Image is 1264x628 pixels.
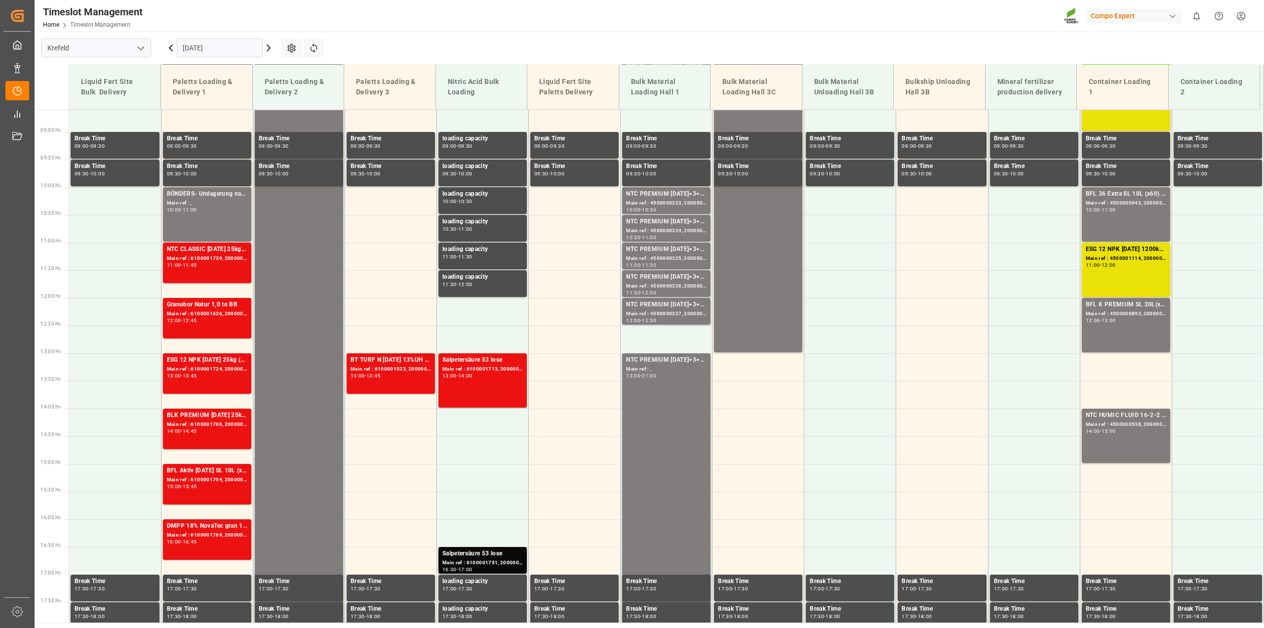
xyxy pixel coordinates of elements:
div: 17:30 [183,586,197,591]
div: - [1100,171,1101,176]
button: Compo Expert [1087,6,1185,25]
div: - [824,144,826,148]
div: loading capacity [442,272,523,282]
span: 16:00 Hr [40,515,61,520]
div: - [181,171,182,176]
div: Main ref : 6100001636, 2000001322 [167,310,247,318]
div: - [916,171,917,176]
div: 16:45 [183,540,197,544]
div: 09:30 [442,171,457,176]
span: 10:30 Hr [40,210,61,216]
div: 09:30 [90,144,105,148]
div: 09:00 [442,144,457,148]
div: 10:00 [183,171,197,176]
div: 10:30 [642,208,656,212]
div: - [824,586,826,591]
div: - [640,291,642,295]
div: 15:00 [167,484,181,489]
div: - [457,171,458,176]
div: loading capacity [442,577,523,586]
div: - [89,586,90,591]
div: - [640,235,642,240]
div: Break Time [626,577,707,586]
div: - [181,144,182,148]
div: 09:30 [902,171,916,176]
span: 10:00 Hr [40,183,61,188]
div: - [1100,208,1101,212]
div: 10:00 [167,208,181,212]
div: NTC HUMIC FLUID 16-2-2 900L IBC [1086,411,1166,420]
div: ESG 12 NPK [DATE] 1200kg BB [1086,245,1166,254]
div: Break Time [351,134,431,144]
div: NTC PREMIUM [DATE]+3+TE BULK [626,272,707,282]
div: 10:00 [458,171,473,176]
div: - [732,171,734,176]
div: Granubor Natur 1,0 to BB [167,300,247,310]
div: - [181,374,182,378]
div: 10:30 [458,199,473,204]
div: Break Time [718,134,798,144]
div: Bulk Material Loading Hall 3C [718,73,794,101]
div: 17:00 [75,586,89,591]
div: loading capacity [442,189,523,199]
div: 09:30 [366,144,381,148]
div: - [181,429,182,433]
div: 09:30 [1086,171,1100,176]
div: 14:45 [183,429,197,433]
div: - [181,586,182,591]
div: - [549,586,550,591]
div: Liquid Fert Site Paletts Delivery [535,73,611,101]
div: 09:30 [642,144,656,148]
div: 11:00 [1086,263,1100,267]
div: 10:00 [90,171,105,176]
div: 12:00 [1102,263,1116,267]
div: Compo Expert [1087,9,1182,23]
div: BT TURF N [DATE] 13%UH 3M 25kg(x40) INTBT T NK [DATE] 11%UH 3M 25kg (x40) INTENF HIGH-N (IB) 20-5... [351,355,431,365]
div: 09:30 [1102,144,1116,148]
div: 09:30 [550,144,564,148]
div: 10:00 [918,171,932,176]
div: DMPP 18% NovaTec gran 1100kg CON [167,521,247,531]
div: - [181,263,182,267]
div: 11:00 [626,263,640,267]
div: Break Time [902,162,982,171]
div: 17:00 [626,586,640,591]
div: - [273,586,274,591]
div: BÖNDERS- Umlagerung nach [GEOGRAPHIC_DATA] [167,189,247,199]
div: 09:30 [183,144,197,148]
div: - [640,144,642,148]
div: 17:00 [718,586,732,591]
div: - [365,374,366,378]
span: 13:30 Hr [40,377,61,382]
div: 09:30 [918,144,932,148]
div: 10:00 [826,171,840,176]
div: 12:00 [626,318,640,323]
div: - [732,144,734,148]
div: - [640,318,642,323]
div: 13:00 [626,374,640,378]
div: 11:00 [642,235,656,240]
div: Main ref : 6100001523, 2000001308 [351,365,431,374]
div: - [916,144,917,148]
div: Break Time [1086,162,1166,171]
div: - [1192,171,1193,176]
div: 17:30 [734,586,748,591]
div: 11:00 [442,254,457,259]
div: 17:00 [442,586,457,591]
div: 17:30 [550,586,564,591]
div: Break Time [718,577,798,586]
div: 09:00 [718,144,732,148]
div: Timeslot Management [43,4,143,19]
span: 09:00 Hr [40,127,61,133]
div: Break Time [810,134,890,144]
div: 13:00 [1102,318,1116,323]
span: 09:30 Hr [40,155,61,161]
div: 13:00 [442,374,457,378]
div: - [181,540,182,544]
div: 09:00 [1086,144,1100,148]
div: loading capacity [442,134,523,144]
div: 09:30 [1193,144,1208,148]
div: - [640,586,642,591]
div: 17:30 [90,586,105,591]
div: 11:00 [1102,208,1116,212]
